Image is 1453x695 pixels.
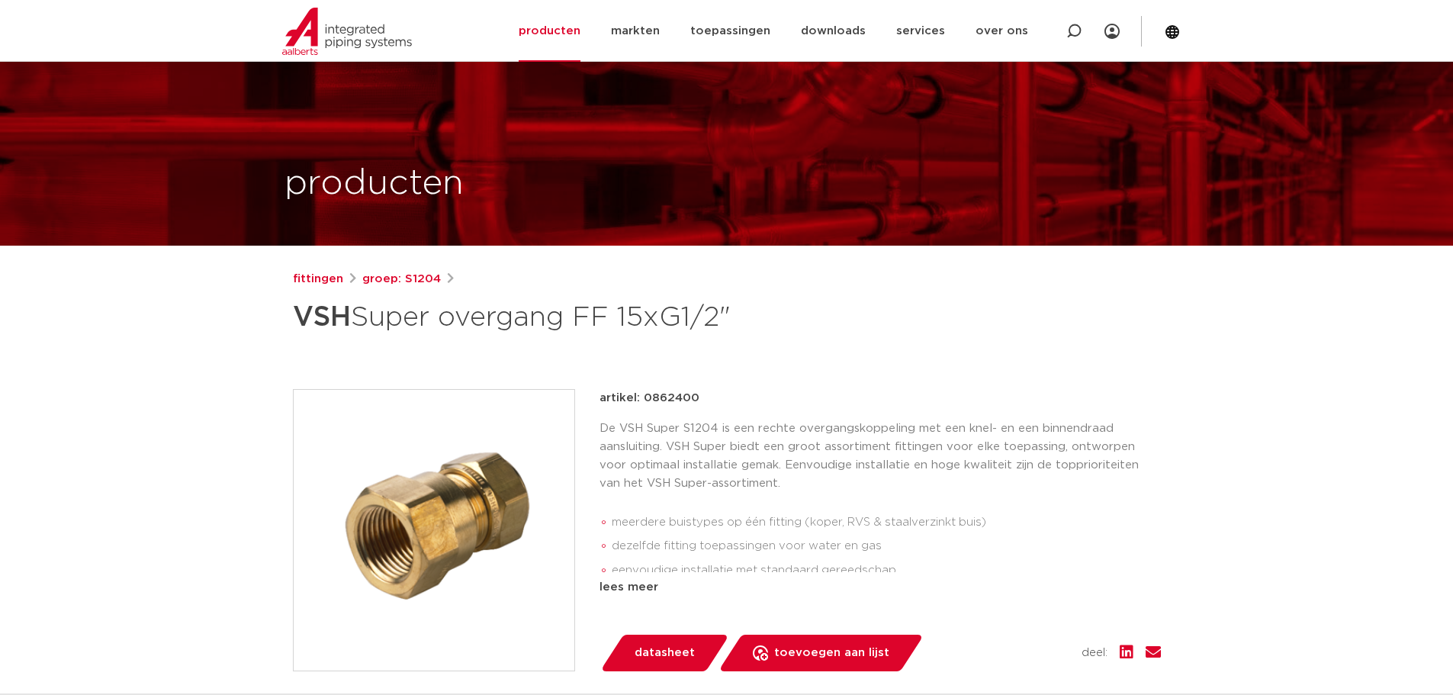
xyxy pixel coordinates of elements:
[362,270,441,288] a: groep: S1204
[635,641,695,665] span: datasheet
[612,534,1161,558] li: dezelfde fitting toepassingen voor water en gas
[612,510,1161,535] li: meerdere buistypes op één fitting (koper, RVS & staalverzinkt buis)
[293,294,866,340] h1: Super overgang FF 15xG1/2"
[1082,644,1107,662] span: deel:
[284,159,464,208] h1: producten
[293,270,343,288] a: fittingen
[612,558,1161,583] li: eenvoudige installatie met standaard gereedschap
[600,389,699,407] p: artikel: 0862400
[774,641,889,665] span: toevoegen aan lijst
[600,635,729,671] a: datasheet
[293,304,351,331] strong: VSH
[600,420,1161,493] p: De VSH Super S1204 is een rechte overgangskoppeling met een knel- en een binnendraad aansluiting....
[294,390,574,671] img: Product Image for VSH Super overgang FF 15xG1/2"
[600,578,1161,597] div: lees meer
